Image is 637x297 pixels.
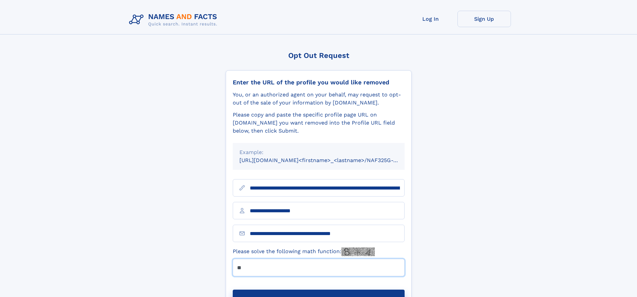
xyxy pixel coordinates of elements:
[233,91,405,107] div: You, or an authorized agent on your behalf, may request to opt-out of the sale of your informatio...
[233,79,405,86] div: Enter the URL of the profile you would like removed
[239,157,417,163] small: [URL][DOMAIN_NAME]<firstname>_<lastname>/NAF325G-xxxxxxxx
[457,11,511,27] a: Sign Up
[226,51,412,60] div: Opt Out Request
[233,111,405,135] div: Please copy and paste the specific profile page URL on [DOMAIN_NAME] you want removed into the Pr...
[404,11,457,27] a: Log In
[239,148,398,156] div: Example:
[233,247,375,256] label: Please solve the following math function:
[126,11,223,29] img: Logo Names and Facts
